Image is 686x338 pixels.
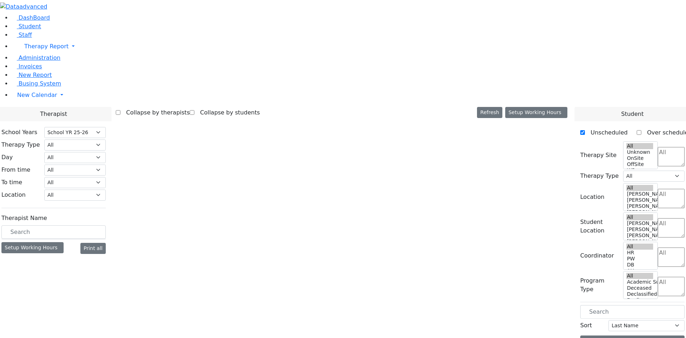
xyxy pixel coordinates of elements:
[580,276,619,294] label: Program Type
[658,147,685,166] textarea: Search
[626,185,653,191] option: All
[194,107,260,118] label: Collapse by students
[580,251,614,260] label: Coordinator
[17,92,57,98] span: New Calendar
[80,243,106,254] button: Print all
[580,172,619,180] label: Therapy Type
[11,31,32,38] a: Staff
[626,209,653,215] option: [PERSON_NAME] 2
[1,128,37,137] label: School Years
[626,239,653,245] option: [PERSON_NAME] 2
[19,23,41,30] span: Student
[1,225,106,239] input: Search
[11,23,41,30] a: Student
[626,149,653,155] option: Unknown
[626,155,653,161] option: OnSite
[626,244,653,250] option: All
[626,279,653,285] option: Academic Support
[1,191,26,199] label: Location
[1,153,13,162] label: Day
[621,110,643,118] span: Student
[11,39,686,54] a: Therapy Report
[19,72,52,78] span: New Report
[11,88,686,102] a: New Calendar
[626,214,653,220] option: All
[658,248,685,267] textarea: Search
[626,273,653,279] option: All
[24,43,69,50] span: Therapy Report
[1,178,22,187] label: To time
[626,262,653,268] option: DB
[626,250,653,256] option: HR
[580,151,617,160] label: Therapy Site
[626,268,653,274] option: AH
[626,191,653,197] option: [PERSON_NAME] 5
[11,14,50,21] a: DashBoard
[626,143,653,149] option: All
[580,321,592,330] label: Sort
[19,80,61,87] span: Busing System
[1,214,47,222] label: Therapist Name
[580,193,605,201] label: Location
[626,203,653,209] option: [PERSON_NAME] 3
[626,285,653,291] option: Deceased
[505,107,567,118] button: Setup Working Hours
[11,54,60,61] a: Administration
[40,110,67,118] span: Therapist
[626,256,653,262] option: PW
[11,72,52,78] a: New Report
[19,54,60,61] span: Administration
[19,63,42,70] span: Invoices
[1,166,30,174] label: From time
[1,141,40,149] label: Therapy Type
[19,31,32,38] span: Staff
[120,107,190,118] label: Collapse by therapists
[626,226,653,232] option: [PERSON_NAME] 4
[1,242,64,253] div: Setup Working Hours
[19,14,50,21] span: DashBoard
[580,218,619,235] label: Student Location
[11,80,61,87] a: Busing System
[626,232,653,239] option: [PERSON_NAME] 3
[477,107,502,118] button: Refresh
[580,305,685,319] input: Search
[626,197,653,203] option: [PERSON_NAME] 4
[626,291,653,297] option: Declassified
[626,167,653,173] option: WP
[658,218,685,237] textarea: Search
[658,277,685,296] textarea: Search
[626,220,653,226] option: [PERSON_NAME] 5
[658,189,685,208] textarea: Search
[11,63,42,70] a: Invoices
[626,297,653,303] option: Declines
[585,127,628,138] label: Unscheduled
[626,161,653,167] option: OffSite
